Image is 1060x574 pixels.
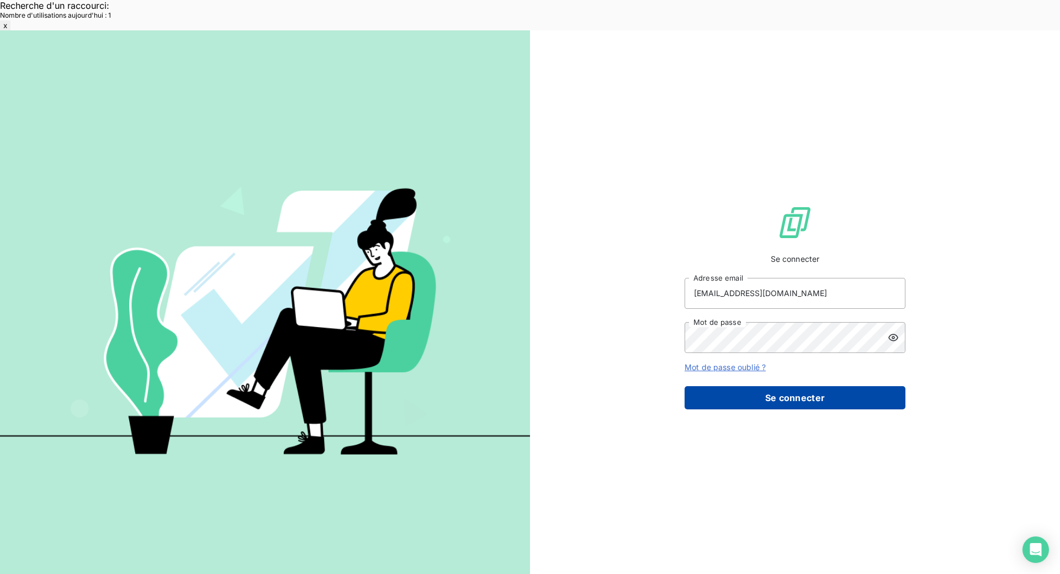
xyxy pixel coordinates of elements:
button: Se connecter [685,386,905,409]
img: Logo LeanPay [777,205,813,240]
input: placeholder [685,278,905,309]
span: Se connecter [771,254,820,265]
a: Mot de passe oublié ? [685,362,766,372]
div: Open Intercom Messenger [1022,536,1049,563]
